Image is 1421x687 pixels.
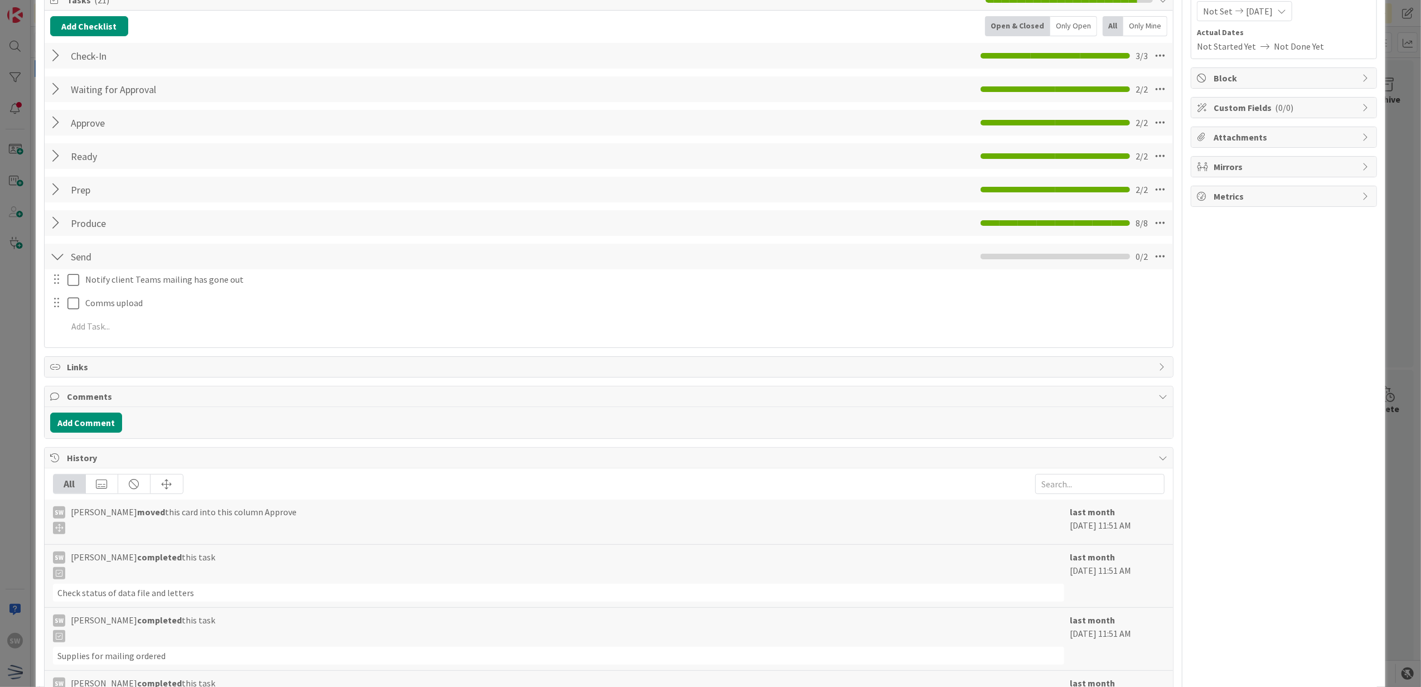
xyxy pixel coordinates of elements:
span: Actual Dates [1197,27,1371,38]
p: Notify client Teams mailing has gone out [85,273,1165,286]
span: [PERSON_NAME] this task [71,550,215,579]
div: [DATE] 11:51 AM [1070,550,1165,602]
div: [DATE] 11:51 AM [1070,613,1165,665]
input: Add Checklist... [67,46,318,66]
span: History [67,451,1153,465]
b: moved [137,506,165,517]
span: Metrics [1214,190,1356,203]
div: SW [53,506,65,519]
div: Only Mine [1123,16,1167,36]
div: All [54,475,86,494]
button: Add Comment [50,413,122,433]
span: 0 / 2 [1136,250,1148,263]
span: 2 / 2 [1136,116,1148,129]
span: Links [67,360,1153,374]
span: 2 / 2 [1136,149,1148,163]
div: [DATE] 11:51 AM [1070,505,1165,539]
span: [DATE] [1246,4,1273,18]
span: Comments [67,390,1153,403]
p: Comms upload [85,297,1165,309]
span: [PERSON_NAME] this card into this column Approve [71,505,297,534]
span: Custom Fields [1214,101,1356,114]
input: Add Checklist... [67,146,318,166]
span: 8 / 8 [1136,216,1148,230]
b: last month [1070,506,1115,517]
span: Attachments [1214,130,1356,144]
span: Not Done Yet [1274,40,1324,53]
span: Block [1214,71,1356,85]
div: Supplies for mailing ordered [53,647,1065,665]
b: completed [137,551,182,563]
span: ( 0/0 ) [1275,102,1293,113]
div: Check status of data file and letters [53,584,1065,602]
b: last month [1070,615,1115,626]
span: 3 / 3 [1136,49,1148,62]
input: Add Checklist... [67,79,318,99]
span: 2 / 2 [1136,83,1148,96]
span: Not Started Yet [1197,40,1256,53]
b: completed [137,615,182,626]
span: Mirrors [1214,160,1356,173]
div: Only Open [1050,16,1097,36]
button: Add Checklist [50,16,128,36]
input: Add Checklist... [67,180,318,200]
b: last month [1070,551,1115,563]
span: Not Set [1203,4,1233,18]
span: [PERSON_NAME] this task [71,613,215,642]
input: Add Checklist... [67,246,318,267]
div: All [1103,16,1123,36]
input: Add Checklist... [67,213,318,233]
input: Add Checklist... [67,113,318,133]
input: Search... [1035,474,1165,494]
div: SW [53,551,65,564]
div: SW [53,615,65,627]
div: Open & Closed [985,16,1050,36]
span: 2 / 2 [1136,183,1148,196]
